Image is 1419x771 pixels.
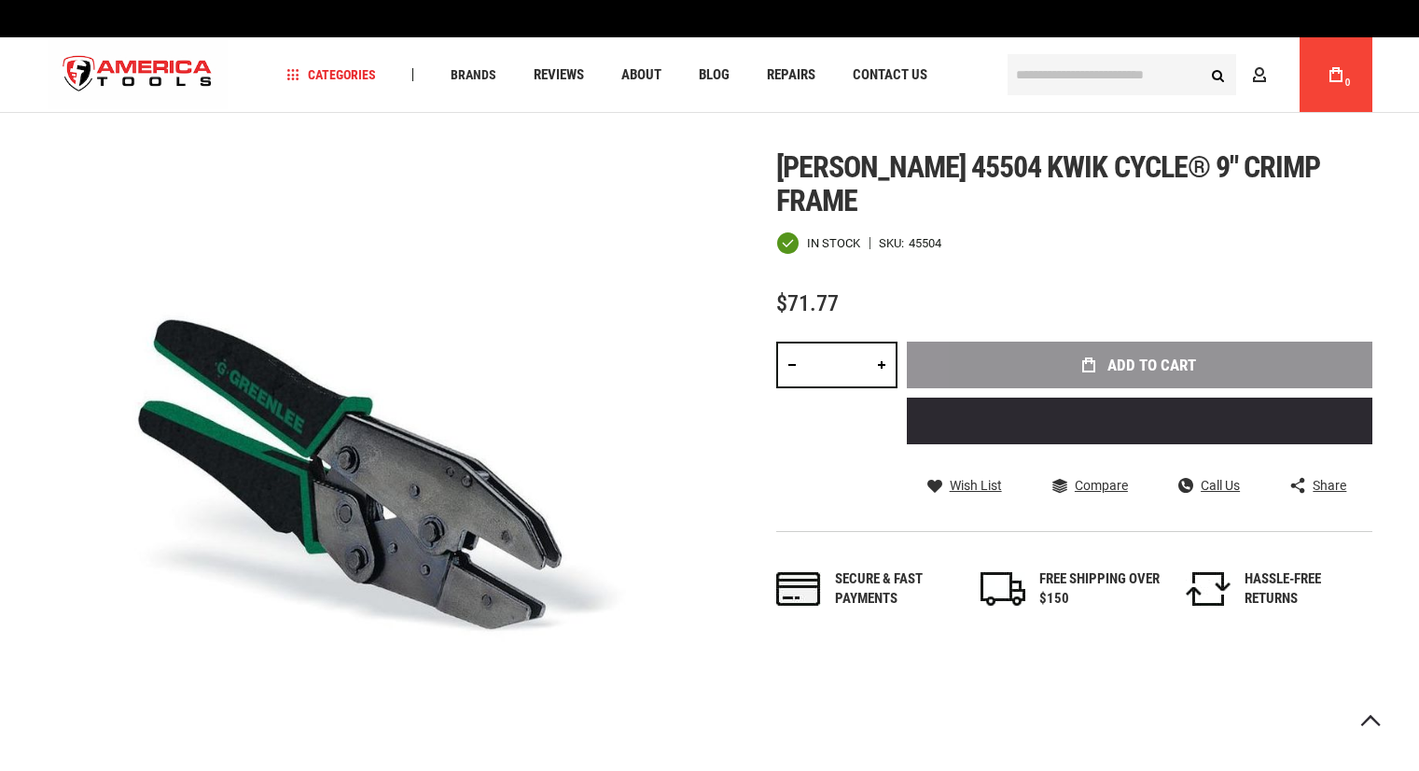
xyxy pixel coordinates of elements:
span: Wish List [950,479,1002,492]
button: Search [1201,57,1236,92]
div: HASSLE-FREE RETURNS [1245,569,1366,610]
span: Compare [1075,479,1128,492]
span: Share [1313,479,1346,492]
span: Categories [286,68,376,81]
img: America Tools [48,40,229,110]
span: [PERSON_NAME] 45504 kwik cycle® 9" crimp frame [776,149,1321,218]
span: $71.77 [776,290,839,316]
span: About [621,68,661,82]
div: 45504 [909,237,941,249]
a: Wish List [927,477,1002,494]
a: Blog [690,63,738,88]
span: In stock [807,237,860,249]
a: Categories [278,63,384,88]
img: returns [1186,572,1231,606]
a: Compare [1052,477,1128,494]
img: payments [776,572,821,606]
a: Repairs [758,63,824,88]
a: store logo [48,40,229,110]
a: 0 [1318,37,1354,112]
span: Brands [451,68,496,81]
span: 0 [1345,77,1351,88]
img: shipping [981,572,1025,606]
div: Secure & fast payments [835,569,956,610]
a: Reviews [525,63,592,88]
span: Reviews [534,68,584,82]
span: Repairs [767,68,815,82]
div: Availability [776,231,860,255]
span: Contact Us [853,68,927,82]
a: About [613,63,670,88]
strong: SKU [879,237,909,249]
a: Contact Us [844,63,936,88]
span: Call Us [1201,479,1240,492]
div: FREE SHIPPING OVER $150 [1039,569,1161,610]
span: Blog [699,68,730,82]
a: Brands [442,63,505,88]
a: Call Us [1178,477,1240,494]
